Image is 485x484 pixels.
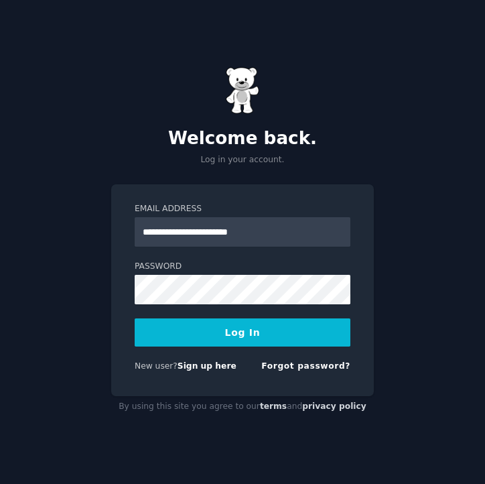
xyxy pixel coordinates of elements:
div: By using this site you agree to our and [111,396,374,418]
button: Log In [135,318,350,347]
label: Password [135,261,350,273]
a: Sign up here [178,361,236,371]
a: terms [260,402,287,411]
label: Email Address [135,203,350,215]
img: Gummy Bear [226,67,259,114]
p: Log in your account. [111,154,374,166]
a: privacy policy [302,402,366,411]
span: New user? [135,361,178,371]
h2: Welcome back. [111,128,374,149]
a: Forgot password? [261,361,350,371]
